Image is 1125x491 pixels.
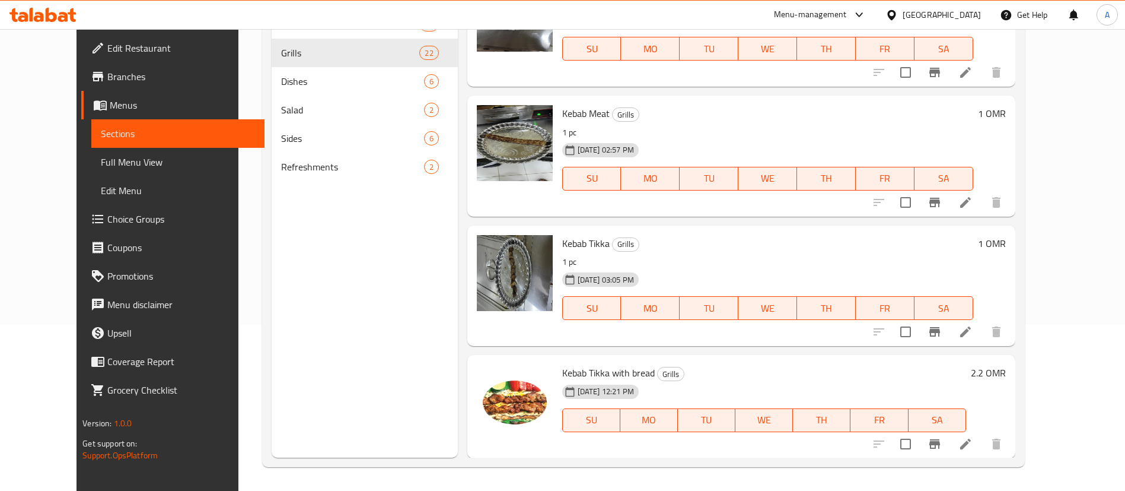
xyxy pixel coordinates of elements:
[620,408,678,432] button: MO
[856,167,914,191] button: FR
[861,170,910,187] span: FR
[573,386,639,397] span: [DATE] 12:21 PM
[562,296,622,320] button: SU
[107,383,255,397] span: Grocery Checklist
[680,167,738,191] button: TU
[101,155,255,169] span: Full Menu View
[281,46,419,60] div: Grills
[568,300,617,317] span: SU
[738,296,797,320] button: WE
[855,411,903,429] span: FR
[272,5,457,186] nav: Menu sections
[81,205,264,233] a: Choice Groups
[281,131,423,145] span: Sides
[81,34,264,62] a: Edit Restaurant
[684,170,734,187] span: TU
[920,188,949,217] button: Branch-specific-item
[425,104,438,116] span: 2
[735,408,793,432] button: WE
[658,368,684,381] span: Grills
[477,105,553,181] img: Kebab Meat
[425,76,438,87] span: 6
[914,37,973,61] button: SA
[919,170,968,187] span: SA
[568,40,617,58] span: SU
[684,300,734,317] span: TU
[82,416,111,431] span: Version:
[625,411,673,429] span: MO
[798,411,846,429] span: TH
[893,60,918,85] span: Select to update
[562,104,610,122] span: Kebab Meat
[562,235,610,252] span: Kebab Tikka
[738,37,797,61] button: WE
[110,98,255,112] span: Menus
[958,195,973,210] a: Edit menu item
[613,237,639,251] span: Grills
[621,296,680,320] button: MO
[562,408,620,432] button: SU
[797,296,856,320] button: TH
[562,167,622,191] button: SU
[91,119,264,148] a: Sections
[612,107,639,122] div: Grills
[802,170,851,187] span: TH
[101,183,255,198] span: Edit Menu
[743,40,792,58] span: WE
[568,170,617,187] span: SU
[893,319,918,344] span: Select to update
[621,37,680,61] button: MO
[114,416,132,431] span: 1.0.0
[684,40,734,58] span: TU
[81,347,264,376] a: Coverage Report
[562,364,655,382] span: Kebab Tikka with bread
[424,103,439,117] div: items
[81,62,264,91] a: Branches
[562,125,973,140] p: 1 pc
[982,430,1011,458] button: delete
[281,74,423,88] div: Dishes
[477,365,553,441] img: Kebab Tikka with bread
[626,40,675,58] span: MO
[982,318,1011,346] button: delete
[919,300,968,317] span: SA
[914,296,973,320] button: SA
[81,319,264,347] a: Upsell
[568,411,616,429] span: SU
[573,144,639,156] span: [DATE] 02:57 PM
[856,37,914,61] button: FR
[850,408,908,432] button: FR
[903,8,981,21] div: [GEOGRAPHIC_DATA]
[82,436,137,451] span: Get support on:
[978,235,1006,252] h6: 1 OMR
[1105,8,1110,21] span: A
[81,376,264,404] a: Grocery Checklist
[424,160,439,174] div: items
[107,69,255,84] span: Branches
[774,8,847,22] div: Menu-management
[272,67,457,96] div: Dishes6
[91,176,264,205] a: Edit Menu
[802,40,851,58] span: TH
[626,170,675,187] span: MO
[107,269,255,283] span: Promotions
[562,37,622,61] button: SU
[81,290,264,319] a: Menu disclaimer
[978,105,1006,122] h6: 1 OMR
[107,326,255,340] span: Upsell
[678,408,735,432] button: TU
[743,170,792,187] span: WE
[107,354,255,369] span: Coverage Report
[107,212,255,226] span: Choice Groups
[91,148,264,176] a: Full Menu View
[272,153,457,181] div: Refreshments2
[920,430,949,458] button: Branch-specific-item
[107,41,255,55] span: Edit Restaurant
[621,167,680,191] button: MO
[101,126,255,141] span: Sections
[420,47,438,59] span: 22
[861,300,910,317] span: FR
[424,131,439,145] div: items
[573,274,639,286] span: [DATE] 03:05 PM
[612,237,639,252] div: Grills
